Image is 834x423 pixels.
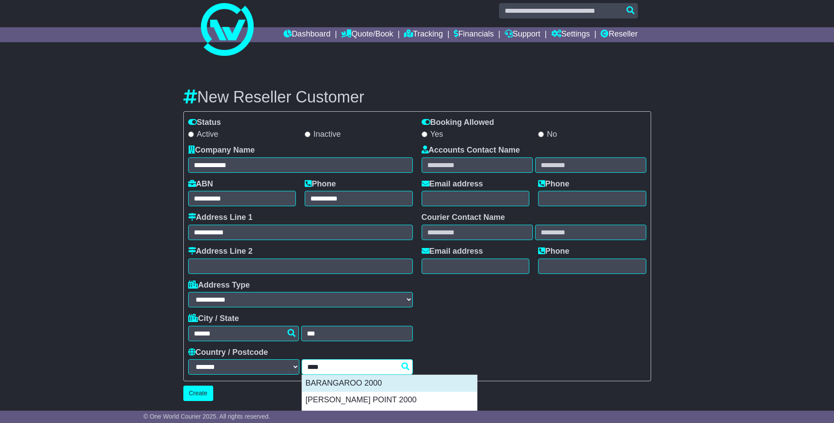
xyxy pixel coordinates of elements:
label: Inactive [305,130,341,139]
label: Country / Postcode [188,348,268,357]
a: Dashboard [284,27,331,42]
label: Email address [422,247,483,256]
a: Settings [551,27,590,42]
span: © One World Courier 2025. All rights reserved. [143,413,270,420]
label: City / State [188,314,239,324]
label: Address Line 1 [188,213,253,222]
label: No [538,130,557,139]
label: ABN [188,179,213,189]
a: Tracking [404,27,443,42]
label: Phone [538,247,569,256]
label: Accounts Contact Name [422,146,520,155]
label: Status [188,118,221,128]
div: BARANGAROO 2000 [302,375,477,392]
label: Active [188,130,219,139]
button: Create [183,386,213,401]
a: Support [505,27,540,42]
label: Yes [422,130,443,139]
label: Address Type [188,281,250,290]
a: Reseller [601,27,637,42]
a: Quote/Book [341,27,393,42]
label: Company Name [188,146,255,155]
label: Address Line 2 [188,247,253,256]
input: Active [188,131,194,137]
a: Financials [454,27,494,42]
label: Phone [538,179,569,189]
input: Inactive [305,131,310,137]
label: Email address [422,179,483,189]
label: Booking Allowed [422,118,494,128]
div: [PERSON_NAME] POINT 2000 [302,392,477,408]
label: Phone [305,179,336,189]
label: Courier Contact Name [422,213,505,222]
input: No [538,131,544,137]
h3: New Reseller Customer [183,88,651,106]
input: Yes [422,131,427,137]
